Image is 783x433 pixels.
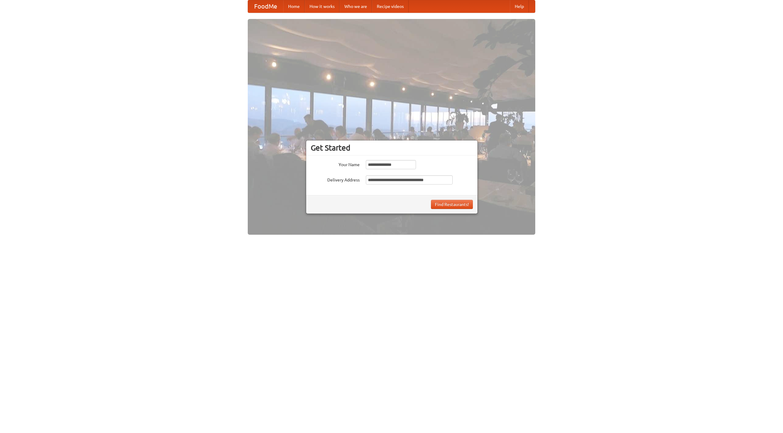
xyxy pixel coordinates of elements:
a: How it works [305,0,340,13]
a: Home [283,0,305,13]
label: Delivery Address [311,175,360,183]
h3: Get Started [311,143,473,152]
button: Find Restaurants! [431,200,473,209]
a: Who we are [340,0,372,13]
a: FoodMe [248,0,283,13]
a: Help [510,0,529,13]
a: Recipe videos [372,0,409,13]
label: Your Name [311,160,360,168]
